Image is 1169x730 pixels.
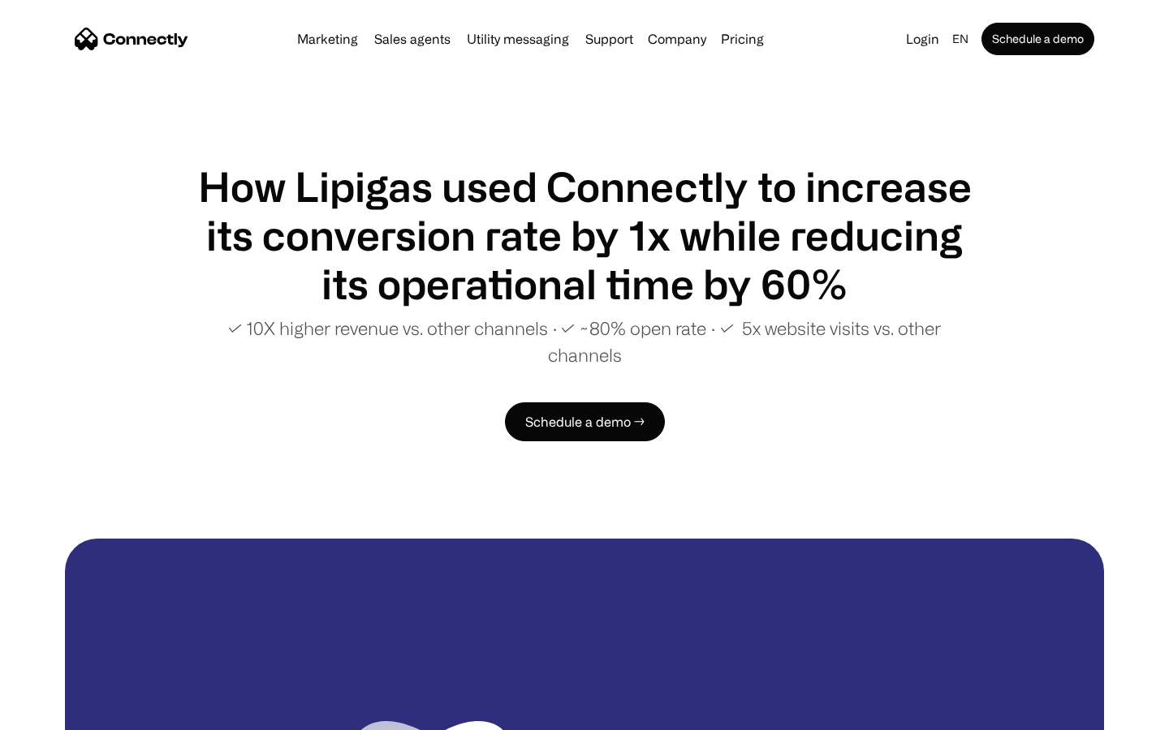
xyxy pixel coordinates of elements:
div: Company [648,28,706,50]
p: ✓ 10X higher revenue vs. other channels ∙ ✓ ~80% open rate ∙ ✓ 5x website visits vs. other channels [195,315,974,368]
a: Pricing [714,32,770,45]
div: en [952,28,968,50]
a: home [75,27,188,51]
a: Schedule a demo → [505,402,665,441]
a: Schedule a demo [981,23,1094,55]
ul: Language list [32,702,97,724]
a: Sales agents [368,32,457,45]
h1: How Lipigas used Connectly to increase its conversion rate by 1x while reducing its operational t... [195,162,974,308]
a: Login [899,28,946,50]
a: Utility messaging [460,32,576,45]
div: en [946,28,978,50]
aside: Language selected: English [16,700,97,724]
a: Support [579,32,640,45]
a: Marketing [291,32,365,45]
div: Company [643,28,711,50]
